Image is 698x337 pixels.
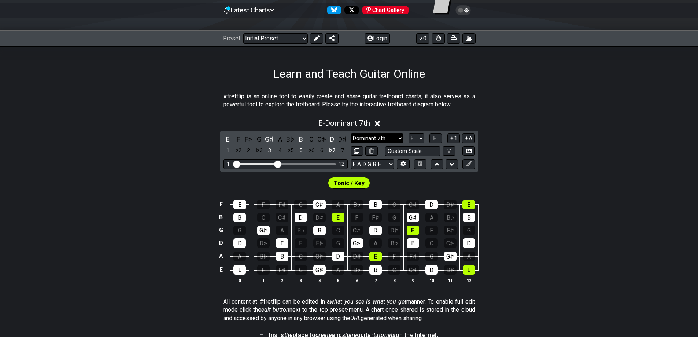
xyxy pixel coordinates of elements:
[332,238,344,248] div: G
[332,226,344,235] div: C
[217,224,225,237] td: G
[217,237,225,250] td: D
[351,252,363,261] div: D♯
[244,134,254,144] div: toggle pitch class
[223,159,348,169] div: Visible fret range
[313,200,326,209] div: G♯
[422,276,441,284] th: 10
[388,200,400,209] div: C
[257,252,270,261] div: B♭
[310,33,323,44] button: Edit Preset
[369,200,382,209] div: B
[425,265,438,275] div: D
[317,146,326,155] div: toggle scale degree
[339,161,344,167] div: 12
[332,265,344,275] div: A
[416,33,429,44] button: 0
[359,6,409,14] a: #fretflip at Pinterest
[324,6,341,14] a: Follow #fretflip at Bluesky
[369,238,382,248] div: A
[233,226,246,235] div: G
[257,213,270,222] div: C
[233,134,243,144] div: toggle pitch class
[388,213,400,222] div: G
[351,213,363,222] div: F
[338,146,347,155] div: toggle scale degree
[369,213,382,222] div: F♯
[407,226,419,235] div: E
[233,265,246,275] div: E
[369,265,382,275] div: B
[307,146,316,155] div: toggle scale degree
[409,133,424,143] select: Tonic/Root
[276,226,288,235] div: A
[462,33,476,44] button: Create image
[463,252,475,261] div: A
[407,238,419,248] div: B
[334,178,365,188] span: First enable full edit mode to edit
[462,146,475,156] button: Create Image
[307,134,316,144] div: toggle pitch class
[276,265,288,275] div: F♯
[463,238,475,248] div: D
[295,226,307,235] div: B♭
[325,33,339,44] button: Share Preset
[244,146,254,155] div: toggle scale degree
[388,226,400,235] div: D♯
[294,200,307,209] div: G
[446,159,458,169] button: Move down
[351,159,394,169] select: Tuning
[407,252,419,261] div: F♯
[369,252,382,261] div: E
[217,198,225,211] td: E
[295,238,307,248] div: F
[362,6,409,14] div: Chart Gallery
[265,134,274,144] div: toggle pitch class
[425,200,438,209] div: D
[350,200,363,209] div: B♭
[328,146,337,155] div: toggle scale degree
[462,200,475,209] div: E
[254,276,273,284] th: 1
[227,161,230,167] div: 1
[296,134,306,144] div: toggle pitch class
[347,276,366,284] th: 6
[403,276,422,284] th: 9
[350,315,361,322] em: URL
[317,134,326,144] div: toggle pitch class
[223,92,475,109] p: #fretflip is an online tool to easily create and share guitar fretboard charts, it also serves as...
[441,276,459,284] th: 11
[414,159,426,169] button: Toggle horizontal chord view
[433,135,439,142] span: E..
[273,276,291,284] th: 2
[257,238,270,248] div: D♯
[431,159,443,169] button: Move up
[432,33,445,44] button: Toggle Dexterity for all fretkits
[341,6,359,14] a: Follow #fretflip at X
[233,146,243,155] div: toggle scale degree
[407,213,419,222] div: G♯
[351,265,363,275] div: B♭
[291,276,310,284] th: 3
[351,238,363,248] div: G♯
[276,200,288,209] div: F♯
[447,33,460,44] button: Print
[223,35,240,42] span: Preset
[385,276,403,284] th: 8
[223,146,233,155] div: toggle scale degree
[332,213,344,222] div: E
[257,200,270,209] div: F
[444,226,457,235] div: F♯
[444,238,457,248] div: C♯
[318,119,370,128] span: E - Dominant 7th
[223,298,475,322] p: All content at #fretflip can be edited in a manner. To enable full edit mode click the next to th...
[444,252,457,261] div: G♯
[369,226,382,235] div: D
[217,263,225,277] td: E
[338,134,347,144] div: toggle pitch class
[388,265,400,275] div: C
[276,213,288,222] div: C♯
[397,159,409,169] button: Edit Tuning
[332,200,344,209] div: A
[463,226,475,235] div: G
